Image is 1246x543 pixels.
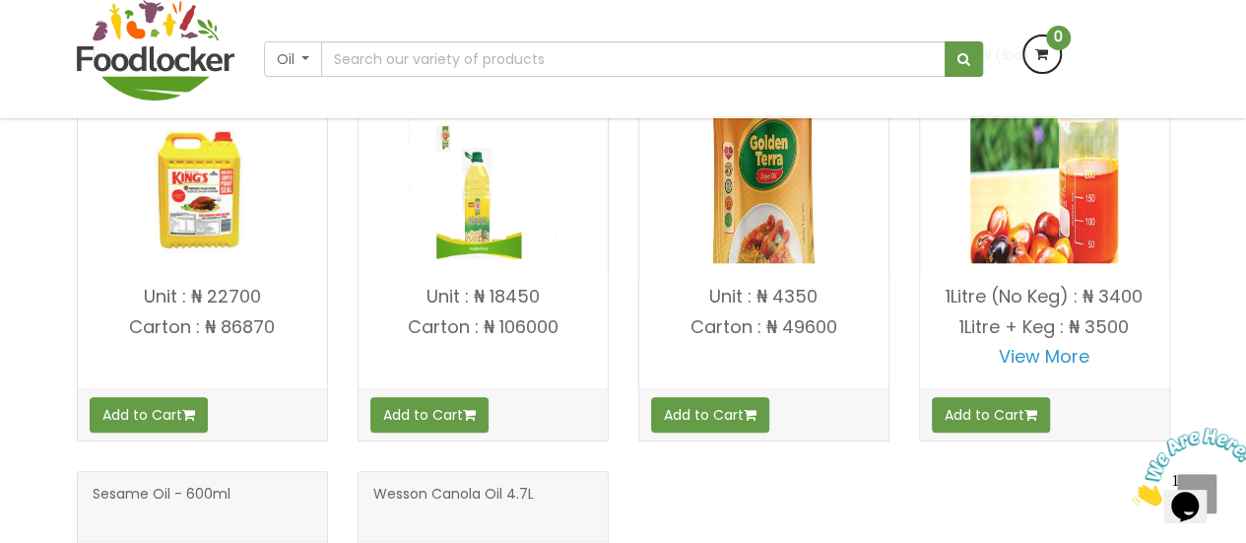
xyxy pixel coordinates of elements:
p: Unit : ₦ 22700 [78,287,327,306]
p: 1Litre (No Keg) : ₦ 3400 [920,287,1169,306]
i: Add to cart [1024,408,1037,422]
p: Carton : ₦ 106000 [359,317,608,337]
span: Wesson Canola Oil 4.7L [373,487,534,526]
i: Add to cart [463,408,476,422]
p: Carton : ₦ 49600 [639,317,888,337]
p: Unit : ₦ 18450 [359,287,608,306]
button: Add to Cart [90,397,208,433]
span: Sesame Oil - 600ml [93,487,230,526]
a: View More [999,344,1089,369]
input: Search our variety of products [321,41,945,77]
img: 5l King's Oil [128,115,276,263]
button: Oil [264,41,323,77]
img: Palm Oil (Ibo) [970,115,1118,263]
i: Add to cart [744,408,756,422]
img: Golden penny pure soya oil 4L [409,115,557,263]
p: 1Litre + Keg : ₦ 3500 [920,317,1169,337]
button: Add to Cart [932,397,1050,433]
p: Unit : ₦ 4350 [639,287,888,306]
img: Chat attention grabber [8,8,130,86]
span: 1 [8,8,16,25]
img: Golden Terra Soya Oil 1000ml [689,115,837,263]
span: 0 [1046,26,1071,50]
button: Add to Cart [370,397,489,433]
p: Carton : ₦ 86870 [78,317,327,337]
button: Add to Cart [651,397,769,433]
iframe: chat widget [1124,420,1246,513]
i: Add to cart [182,408,195,422]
